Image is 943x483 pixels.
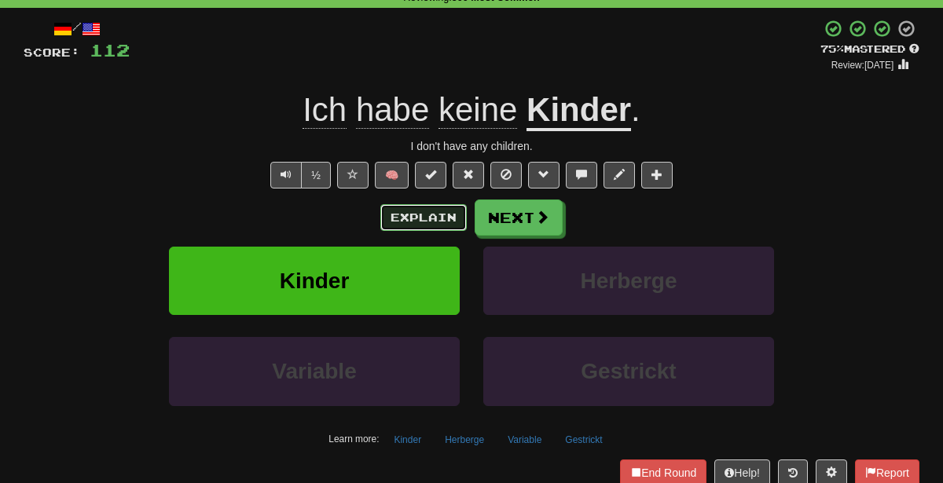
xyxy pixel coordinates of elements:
[169,337,460,405] button: Variable
[90,40,130,60] span: 112
[328,434,379,445] small: Learn more:
[337,162,369,188] button: Favorite sentence (alt+f)
[24,19,130,38] div: /
[566,162,597,188] button: Discuss sentence (alt+u)
[24,138,919,154] div: I don't have any children.
[604,162,635,188] button: Edit sentence (alt+d)
[380,204,467,231] button: Explain
[272,359,356,383] span: Variable
[267,162,331,188] div: Text-to-speech controls
[483,247,774,315] button: Herberge
[556,428,611,452] button: Gestrickt
[475,199,563,236] button: Next
[303,91,347,129] span: Ich
[581,359,676,383] span: Gestrickt
[499,428,550,452] button: Variable
[453,162,484,188] button: Reset to 0% Mastered (alt+r)
[436,428,493,452] button: Herberge
[831,60,894,71] small: Review: [DATE]
[490,162,522,188] button: Ignore sentence (alt+i)
[270,162,302,188] button: Play sentence audio (ctl+space)
[375,162,409,188] button: 🧠
[415,162,446,188] button: Set this sentence to 100% Mastered (alt+m)
[301,162,331,188] button: ½
[527,91,631,131] u: Kinder
[356,91,429,129] span: habe
[385,428,430,452] button: Kinder
[528,162,560,188] button: Grammar (alt+g)
[438,91,517,129] span: keine
[641,162,673,188] button: Add to collection (alt+a)
[24,46,80,59] span: Score:
[581,269,677,293] span: Herberge
[820,42,919,57] div: Mastered
[280,269,350,293] span: Kinder
[483,337,774,405] button: Gestrickt
[169,247,460,315] button: Kinder
[820,42,844,55] span: 75 %
[631,91,640,128] span: .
